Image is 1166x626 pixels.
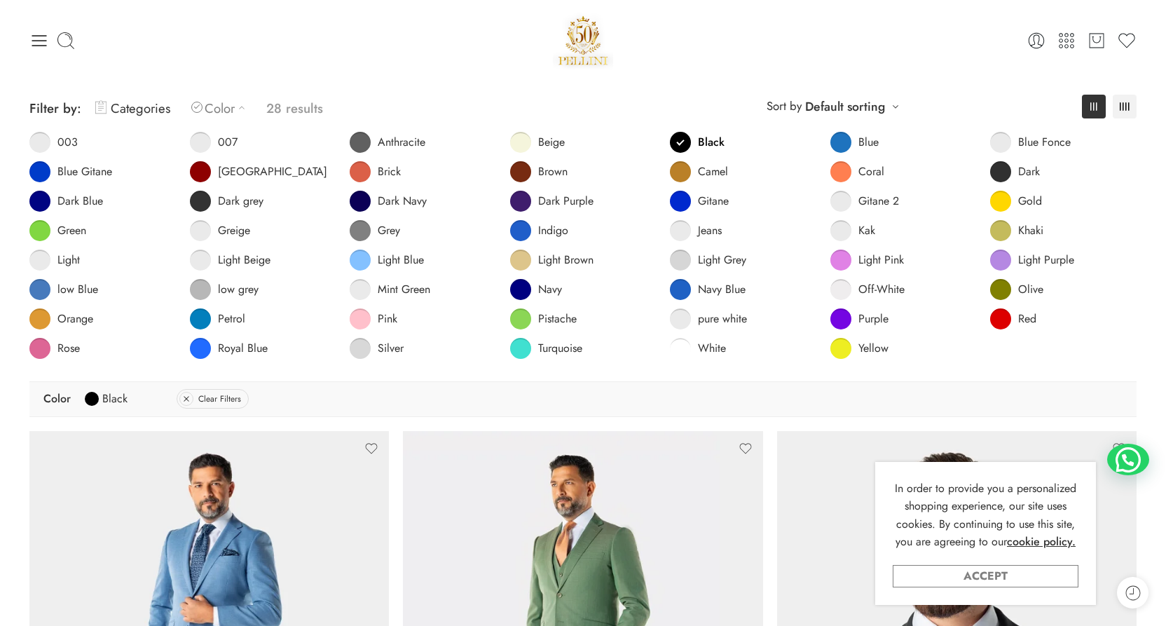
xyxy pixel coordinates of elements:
span: Royal Blue [218,341,268,355]
a: Clear Filters [177,389,249,409]
span: Pink [378,312,397,326]
a: Dark Navy [350,191,427,212]
a: Light Brown [510,250,594,271]
a: cookie policy. [1007,533,1076,551]
span: pure white [698,312,747,326]
a: 007 [190,132,238,153]
a: Light Pink [830,250,904,271]
a: Camel [670,161,728,182]
span: Mint Green [378,283,430,297]
span: Anthracite [378,135,425,149]
span: Dark Navy [378,194,427,208]
span: In order to provide you a personalized shopping experience, our site uses cookies. By continuing ... [895,480,1076,550]
span: low grey [218,283,259,297]
span: Petrol [218,312,245,326]
a: Blue Gitane [29,161,112,182]
span: 007 [218,135,238,149]
span: Olive [1018,283,1043,297]
a: 003 [29,132,78,153]
a: pure white [670,308,747,329]
a: Light Blue [350,250,424,271]
span: Off-White [858,283,905,297]
span: Turquoise [538,341,582,355]
a: Rose [29,338,80,359]
a: Dark grey [190,191,263,212]
a: Beige [510,132,565,153]
a: Navy [510,279,562,300]
a: Indigo [510,220,568,241]
a: Dark [990,161,1040,182]
span: Kak [858,224,875,238]
a: Login / Register [1027,31,1046,50]
span: Black [698,135,725,149]
span: Gitane 2 [858,194,899,208]
a: Pistache [510,308,577,329]
a: low Blue [29,279,98,300]
a: Pink [350,308,397,329]
a: Turquoise [510,338,582,359]
span: Gitane [698,194,729,208]
a: Silver [350,338,404,359]
span: Blue [858,135,879,149]
a: low grey [190,279,259,300]
span: Dark grey [218,194,263,208]
span: Gold [1018,194,1042,208]
a: Brick [350,161,401,182]
a: Kak [830,220,875,241]
span: Rose [57,341,80,355]
span: Jeans [698,224,722,238]
a: Anthracite [350,132,425,153]
span: Yellow [858,341,889,355]
a: Green [29,220,86,241]
span: Camel [698,165,728,179]
a: Light [29,250,80,271]
a: Color [191,92,252,125]
a: Purple [830,308,889,329]
a: Yellow [830,338,889,359]
span: 003 [57,135,78,149]
img: Pellini [553,11,613,70]
span: Indigo [538,224,568,238]
a: Navy Blue [670,279,746,300]
a: Light Beige [190,250,270,271]
span: Light Brown [538,253,594,267]
span: Light Pink [858,253,904,267]
a: Blue Fonce [990,132,1071,153]
a: Mint Green [350,279,430,300]
span: Blue Fonce [1018,135,1071,149]
span: Dark [1018,165,1040,179]
a: Black [85,388,128,410]
a: Khaki [990,220,1043,241]
span: Light Blue [378,253,424,267]
span: Orange [57,312,93,326]
a: [GEOGRAPHIC_DATA] [190,161,327,182]
span: White [698,341,726,355]
span: Black [102,388,128,410]
a: Orange [29,308,93,329]
a: Dark Blue [29,191,103,212]
span: Brick [378,165,401,179]
span: Color [43,388,71,410]
span: Dark Purple [538,194,594,208]
span: Grey [378,224,400,238]
span: Coral [858,165,884,179]
a: Grey [350,220,400,241]
a: White [670,338,726,359]
a: Royal Blue [190,338,268,359]
span: Beige [538,135,565,149]
a: Light Grey [670,250,746,271]
a: Categories [95,92,170,125]
a: Gitane [670,191,729,212]
p: 28 results [266,92,323,125]
a: Accept [893,565,1078,587]
span: Light Purple [1018,253,1074,267]
span: Light [57,253,80,267]
a: Olive [990,279,1043,300]
span: Brown [538,165,568,179]
span: Red [1018,312,1036,326]
a: Default sorting [805,97,885,116]
span: [GEOGRAPHIC_DATA] [218,165,327,179]
span: Greige [218,224,250,238]
a: Petrol [190,308,245,329]
a: Wishlist [1117,31,1137,50]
